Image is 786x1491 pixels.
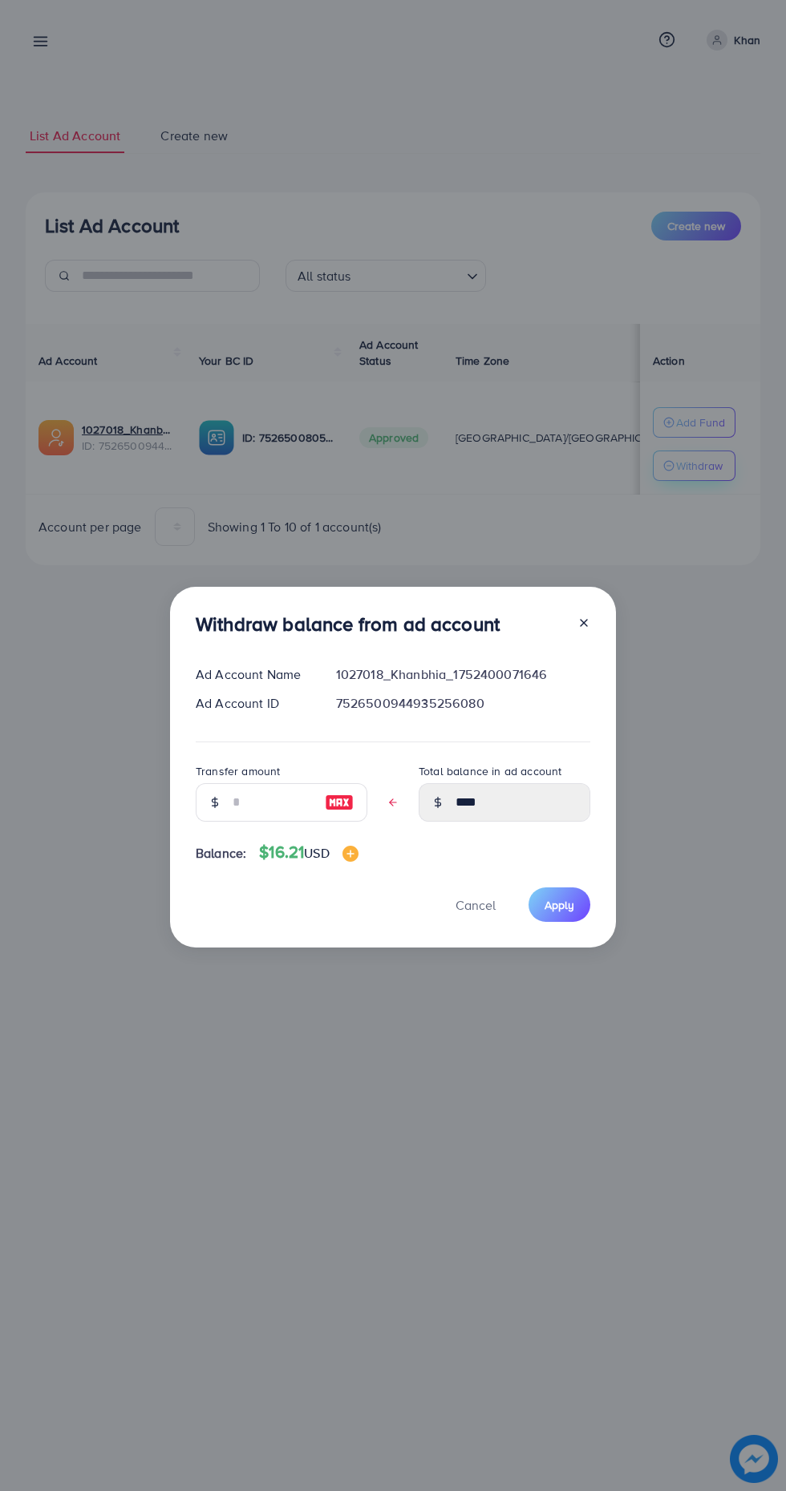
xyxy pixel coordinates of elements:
div: Ad Account Name [183,665,323,684]
h4: $16.21 [259,842,358,863]
div: 1027018_Khanbhia_1752400071646 [323,665,603,684]
img: image [325,793,354,812]
label: Transfer amount [196,763,280,779]
div: 7526500944935256080 [323,694,603,713]
button: Cancel [436,887,516,922]
h3: Withdraw balance from ad account [196,612,500,636]
button: Apply [529,887,590,922]
span: Cancel [456,896,496,914]
span: Apply [545,897,574,913]
div: Ad Account ID [183,694,323,713]
span: USD [304,844,329,862]
img: image [342,846,359,862]
label: Total balance in ad account [419,763,561,779]
span: Balance: [196,844,246,863]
